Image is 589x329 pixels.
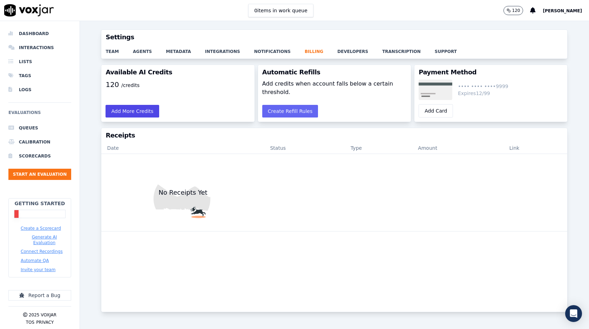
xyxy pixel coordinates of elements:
[29,312,56,318] p: 2025 Voxjar
[8,108,71,121] h6: Evaluations
[458,83,508,90] div: •••• •••• •••• 9999
[21,249,63,254] button: Connect Recordings
[254,45,305,54] a: notifications
[106,34,563,40] h3: Settings
[305,45,337,54] a: billing
[8,27,71,41] a: Dashboard
[106,132,563,139] h3: Receipts
[248,4,313,17] button: 0items in work queue
[458,90,508,97] div: Expires 12/99
[156,188,210,197] p: No Receipts Yet
[8,149,71,163] a: Scorecards
[565,305,582,322] div: Open Intercom Messenger
[543,6,589,15] button: [PERSON_NAME]
[106,45,133,54] a: team
[101,143,264,154] th: Date
[36,320,54,325] button: Privacy
[106,105,159,117] button: Add More Credits
[543,8,582,13] span: [PERSON_NAME]
[106,80,140,101] p: 120
[262,69,407,75] h3: Automatic Refills
[512,8,520,13] p: 120
[8,169,71,180] button: Start an Evaluation
[4,4,54,16] img: voxjar logo
[8,69,71,83] a: Tags
[419,104,453,117] button: Add Card
[503,6,530,15] button: 120
[504,143,568,154] th: Link
[101,154,264,231] img: fun dog
[26,320,34,325] button: TOS
[8,83,71,97] a: Logs
[166,45,205,54] a: metadata
[264,143,345,154] th: Status
[8,290,71,301] button: Report a Bug
[262,105,318,117] button: Create Refill Rules
[21,258,49,263] button: Automate QA
[435,45,471,54] a: support
[121,82,140,88] span: /credits
[14,200,65,207] h2: Getting Started
[205,45,254,54] a: integrations
[345,143,412,154] th: Type
[503,6,523,15] button: 120
[106,69,250,75] h3: Available AI Credits
[8,55,71,69] a: Lists
[419,80,452,100] img: credit card brand
[8,135,71,149] a: Calibration
[382,45,435,54] a: transcription
[412,143,504,154] th: Amount
[21,234,68,246] button: Generate AI Evaluation
[133,45,166,54] a: agents
[419,69,563,75] h3: Payment Method
[337,45,382,54] a: developers
[21,226,61,231] button: Create a Scorecard
[8,41,71,55] a: Interactions
[8,121,71,135] a: Queues
[21,267,55,273] button: Invite your team
[262,80,407,101] div: Add credits when account falls below a certain threshold.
